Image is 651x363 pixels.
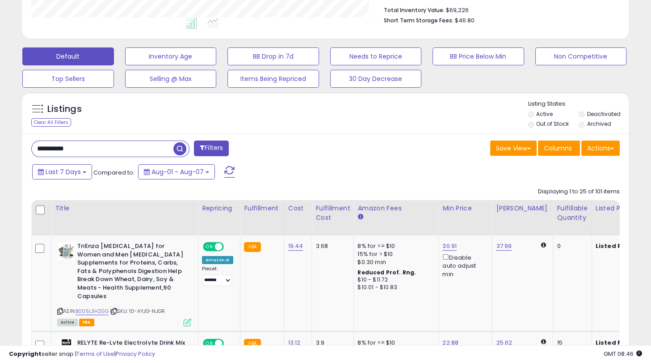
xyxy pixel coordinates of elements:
div: 8% for <= $10 [357,242,432,250]
h5: Listings [47,103,82,115]
div: Fulfillment [244,204,280,213]
button: Selling @ Max [125,70,217,88]
b: Total Inventory Value: [384,6,445,14]
span: | SKU: 10-AYJG-NJGR [110,307,165,315]
a: 19.44 [288,242,303,251]
button: Top Sellers [22,70,114,88]
button: Aug-01 - Aug-07 [138,164,215,179]
div: Displaying 1 to 25 of 101 items [538,188,620,196]
div: seller snap | | [9,350,155,359]
img: 41xm8GC96cL._SL40_.jpg [57,242,75,260]
span: ON [204,243,215,251]
span: 2025-08-15 08:46 GMT [604,350,642,358]
button: BB Drop in 7d [227,47,319,65]
div: ASIN: [57,242,191,325]
button: Actions [581,141,620,156]
div: Clear All Filters [31,118,71,127]
span: Compared to: [93,168,134,177]
a: Privacy Policy [116,350,155,358]
p: Listing States: [528,100,629,108]
li: $69,226 [384,4,613,15]
div: Repricing [202,204,236,213]
button: Last 7 Days [32,164,92,179]
button: Non Competitive [535,47,627,65]
button: Columns [538,141,580,156]
button: Needs to Reprice [330,47,422,65]
label: Deactivated [587,110,621,118]
button: BB Price Below Min [433,47,524,65]
a: Terms of Use [76,350,114,358]
div: $10.01 - $10.83 [357,284,432,291]
button: Default [22,47,114,65]
span: Aug-01 - Aug-07 [151,167,204,176]
div: 0 [557,242,584,250]
a: 30.91 [442,242,457,251]
button: Save View [490,141,537,156]
button: Filters [194,141,229,156]
span: All listings currently available for purchase on Amazon [57,319,78,326]
div: $10 - $11.72 [357,276,432,284]
div: Preset: [202,266,233,286]
div: Cost [288,204,308,213]
span: OFF [223,243,237,251]
div: Title [55,204,194,213]
span: FBA [79,319,94,326]
span: Last 7 Days [46,167,81,176]
div: 15% for > $10 [357,250,432,258]
b: TriEnza [MEDICAL_DATA] for Women and Men [MEDICAL_DATA] Supplements for Proteins, Carbs, Fats & P... [77,242,186,303]
b: Short Term Storage Fees: [384,17,454,24]
div: Amazon Fees [357,204,435,213]
div: $0.30 min [357,258,432,266]
div: Min Price [442,204,488,213]
label: Out of Stock [536,120,569,128]
strong: Copyright [9,350,42,358]
b: Reduced Prof. Rng. [357,269,416,276]
button: Items Being Repriced [227,70,319,88]
div: [PERSON_NAME] [496,204,549,213]
button: 30 Day Decrease [330,70,422,88]
div: 3.68 [315,242,347,250]
small: FBA [244,242,260,252]
label: Archived [587,120,611,128]
a: 37.99 [496,242,512,251]
button: Inventory Age [125,47,217,65]
div: Fulfillable Quantity [557,204,588,222]
label: Active [536,110,553,118]
b: Listed Price: [596,242,636,250]
div: Fulfillment Cost [315,204,350,222]
span: $46.80 [455,16,475,25]
small: Amazon Fees. [357,213,363,221]
a: B005L3H2GG [76,307,109,315]
span: Columns [544,144,572,153]
div: Disable auto adjust min [442,252,485,278]
div: Amazon AI [202,256,233,264]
